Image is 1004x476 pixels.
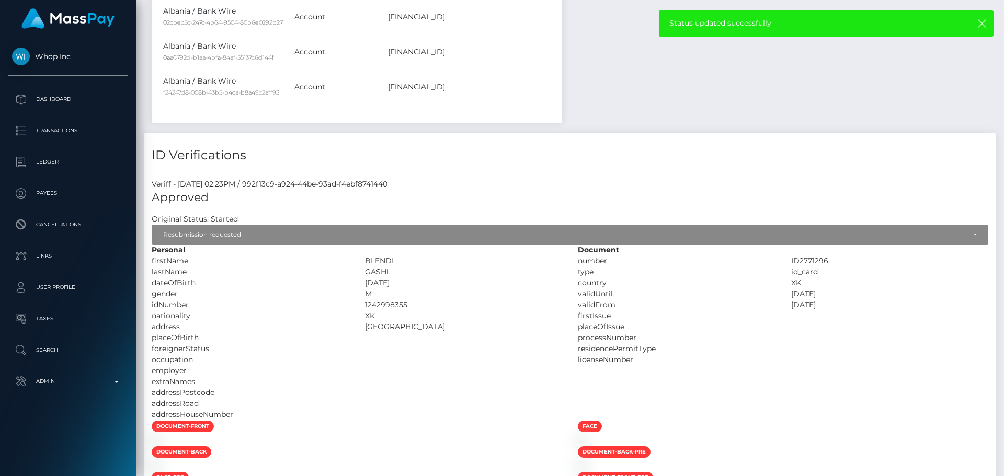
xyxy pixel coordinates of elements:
p: Dashboard [12,91,124,107]
span: Status updated successfully [669,18,949,29]
div: Resubmission requested [163,230,965,239]
img: 22b0c1fa-f6d6-455b-817a-62f05652c77f [578,462,586,470]
div: BLENDI [357,256,571,266]
td: [FINANCIAL_ID] [384,69,554,105]
a: Search [8,337,128,363]
a: Payees [8,180,128,206]
a: Dashboard [8,86,128,112]
div: residencePermitType [570,343,783,354]
span: document-back [152,446,211,458]
p: Search [12,342,124,358]
strong: Personal [152,245,185,254]
a: Transactions [8,118,128,144]
img: 594500d4-33a9-40dd-87c8-6346869704c2 [152,462,160,470]
div: Veriff - [DATE] 02:23PM / 992f13c9-a924-44be-93ad-f4ebf8741440 [144,179,996,190]
td: [FINANCIAL_ID] [384,34,554,69]
div: number [570,256,783,266]
div: XK [783,277,997,288]
h4: ID Verifications [152,146,988,165]
div: foreignerStatus [144,343,357,354]
div: XK [357,310,571,321]
p: Ledger [12,154,124,170]
div: validUntil [570,288,783,299]
div: employer [144,365,357,376]
div: addressRoad [144,398,357,409]
div: type [570,266,783,277]
div: processNumber [570,332,783,343]
small: f24247d8-008b-43b5-b4ca-b8a49c2aff93 [163,89,279,96]
p: Admin [12,374,124,389]
td: Account [291,69,384,105]
p: Payees [12,185,124,201]
div: [DATE] [783,299,997,310]
div: firstIssue [570,310,783,321]
td: Albania / Bank Wire [159,34,291,69]
div: idNumber [144,299,357,310]
p: Cancellations [12,217,124,233]
span: document-front [152,421,214,432]
div: occupation [144,354,357,365]
div: country [570,277,783,288]
div: 1242998355 [357,299,571,310]
p: Taxes [12,311,124,327]
img: 0db06d86-a925-4229-b921-a9941f93bfa1 [578,436,586,445]
div: [DATE] [783,288,997,299]
td: Albania / Bank Wire [159,69,291,105]
div: validFrom [570,299,783,310]
div: address [144,321,357,332]
span: document-back-pre [578,446,651,458]
small: 0aa6792d-b1aa-4bfa-84af-55137c6d144f [163,54,274,61]
div: placeOfIssue [570,321,783,332]
strong: Document [578,245,619,254]
div: nationality [144,310,357,321]
span: Whop Inc [8,52,128,61]
div: ID2771296 [783,256,997,266]
span: face [578,421,602,432]
a: User Profile [8,274,128,300]
img: MassPay Logo [21,8,115,29]
div: addressHouseNumber [144,409,357,420]
a: Ledger [8,149,128,175]
small: 02cbec5c-247c-4b64-9504-80b6e0292b27 [163,19,283,26]
a: Links [8,243,128,269]
div: licenseNumber [570,354,783,365]
div: firstName [144,256,357,266]
h7: Original Status: Started [152,214,238,224]
a: Admin [8,368,128,394]
button: Resubmission requested [152,225,988,245]
div: GASHI [357,266,571,277]
div: gender [144,288,357,299]
div: [GEOGRAPHIC_DATA] [357,321,571,332]
p: Links [12,248,124,264]
div: [DATE] [357,277,571,288]
p: Transactions [12,123,124,138]
div: addressPostcode [144,387,357,398]
div: lastName [144,266,357,277]
div: extraNames [144,376,357,387]
img: Whop Inc [12,48,30,65]
p: User Profile [12,280,124,295]
div: M [357,288,571,299]
td: Account [291,34,384,69]
a: Cancellations [8,212,128,238]
div: id_card [783,266,997,277]
h5: Approved [152,190,988,206]
div: dateOfBirth [144,277,357,288]
div: placeOfBirth [144,332,357,343]
img: 88443ae2-8f76-4163-8fc1-f51fc25c91f4 [152,436,160,445]
a: Taxes [8,306,128,332]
